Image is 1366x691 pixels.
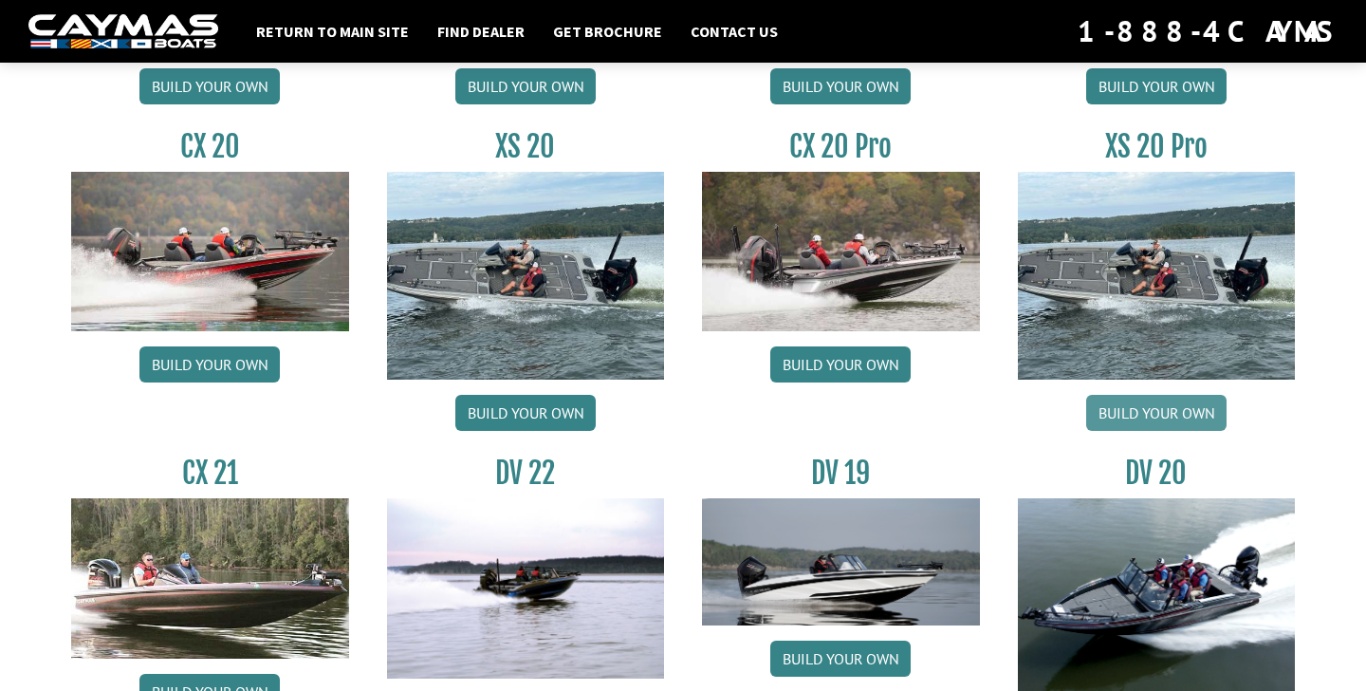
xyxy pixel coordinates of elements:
a: Build your own [1086,395,1227,431]
a: Build your own [455,395,596,431]
div: 1-888-4CAYMAS [1078,10,1338,52]
a: Return to main site [247,19,418,44]
h3: CX 20 Pro [702,129,980,164]
h3: DV 19 [702,456,980,491]
a: Build your own [139,68,280,104]
img: dv-19-ban_from_website_for_caymas_connect.png [702,498,980,626]
h3: XS 20 [387,129,665,164]
img: XS_20_resized.jpg [1018,172,1296,380]
h3: DV 20 [1018,456,1296,491]
img: DV22_original_motor_cropped_for_caymas_connect.jpg [387,498,665,679]
a: Build your own [1086,68,1227,104]
a: Build your own [770,641,911,677]
a: Build your own [455,68,596,104]
img: XS_20_resized.jpg [387,172,665,380]
a: Contact Us [681,19,787,44]
h3: XS 20 Pro [1018,129,1296,164]
a: Find Dealer [428,19,534,44]
a: Get Brochure [544,19,672,44]
h3: DV 22 [387,456,665,491]
a: Build your own [770,68,911,104]
img: CX-20Pro_thumbnail.jpg [702,172,980,331]
a: Build your own [139,346,280,383]
h3: CX 21 [71,456,349,491]
h3: CX 20 [71,129,349,164]
img: CX-20_thumbnail.jpg [71,172,349,331]
img: CX21_thumb.jpg [71,498,349,658]
a: Build your own [770,346,911,383]
img: white-logo-c9c8dbefe5ff5ceceb0f0178aa75bf4bb51f6bca0971e226c86eb53dfe498488.png [28,14,218,49]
